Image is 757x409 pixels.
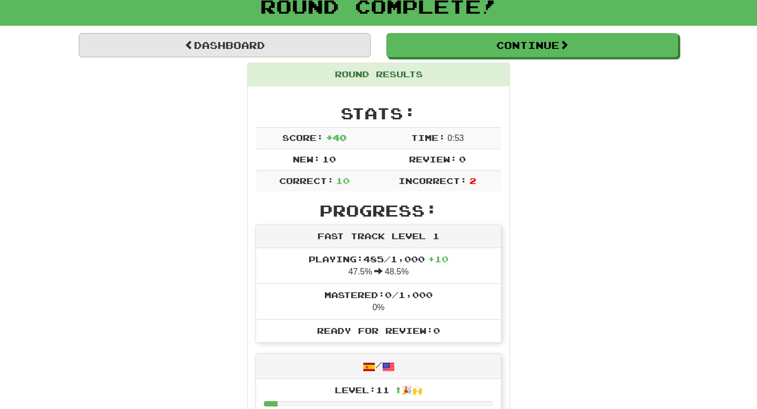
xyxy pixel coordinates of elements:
span: Score: [282,132,323,142]
span: Review: [409,154,457,164]
span: New: [293,154,320,164]
div: Round Results [248,63,509,86]
span: Mastered: 0 / 1,000 [324,290,433,300]
span: Correct: [279,176,334,186]
a: Dashboard [79,33,371,57]
span: + 40 [326,132,346,142]
span: 0 : 53 [447,134,464,142]
button: Continue [386,33,678,57]
span: ⬆🎉🙌 [390,385,423,395]
span: 10 [322,154,336,164]
span: Time: [411,132,445,142]
div: Fast Track Level 1 [256,225,501,248]
span: 0 [459,154,466,164]
span: 10 [336,176,350,186]
h2: Progress: [255,202,502,219]
span: Incorrect: [398,176,467,186]
span: Level: 11 [335,385,423,395]
span: + 10 [428,254,448,264]
li: 47.5% 48.5% [256,248,501,284]
span: Playing: 485 / 1,000 [309,254,448,264]
h2: Stats: [255,105,502,122]
li: 0% [256,283,501,320]
div: / [256,354,501,379]
span: 2 [469,176,476,186]
span: Ready for Review: 0 [317,325,440,335]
